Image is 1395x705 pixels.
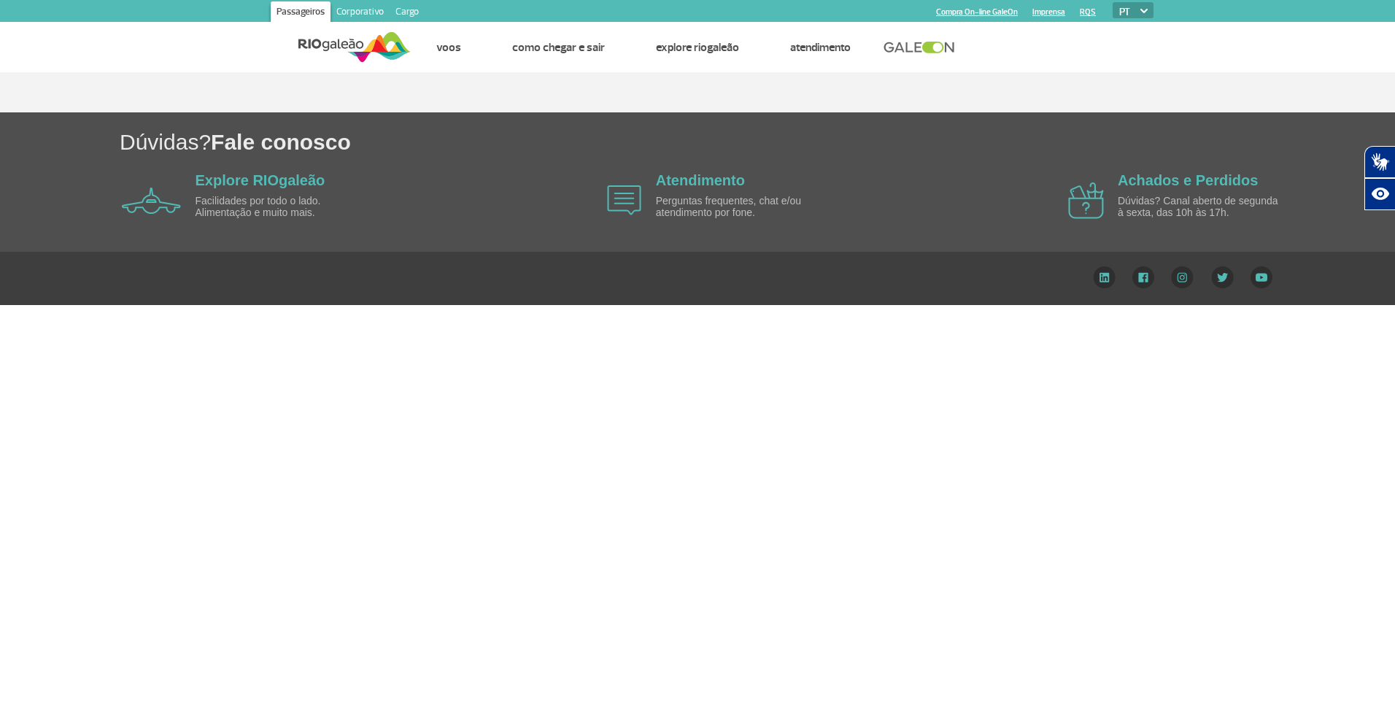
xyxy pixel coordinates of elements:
[1080,7,1096,17] a: RQS
[1364,178,1395,210] button: Abrir recursos assistivos.
[1132,266,1154,288] img: Facebook
[1118,172,1258,188] a: Achados e Perdidos
[196,172,325,188] a: Explore RIOgaleão
[936,7,1018,17] a: Compra On-line GaleOn
[331,1,390,25] a: Corporativo
[512,40,605,55] a: Como chegar e sair
[656,196,824,218] p: Perguntas frequentes, chat e/ou atendimento por fone.
[1118,196,1286,218] p: Dúvidas? Canal aberto de segunda à sexta, das 10h às 17h.
[1171,266,1194,288] img: Instagram
[1032,7,1065,17] a: Imprensa
[436,40,461,55] a: Voos
[196,196,363,218] p: Facilidades por todo o lado. Alimentação e muito mais.
[211,130,351,154] span: Fale conosco
[1093,266,1116,288] img: LinkedIn
[1364,146,1395,210] div: Plugin de acessibilidade da Hand Talk.
[790,40,851,55] a: Atendimento
[122,188,181,214] img: airplane icon
[656,172,745,188] a: Atendimento
[1211,266,1234,288] img: Twitter
[1364,146,1395,178] button: Abrir tradutor de língua de sinais.
[1251,266,1272,288] img: YouTube
[390,1,425,25] a: Cargo
[271,1,331,25] a: Passageiros
[607,185,641,215] img: airplane icon
[1068,182,1104,219] img: airplane icon
[656,40,739,55] a: Explore RIOgaleão
[120,127,1395,157] h1: Dúvidas?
